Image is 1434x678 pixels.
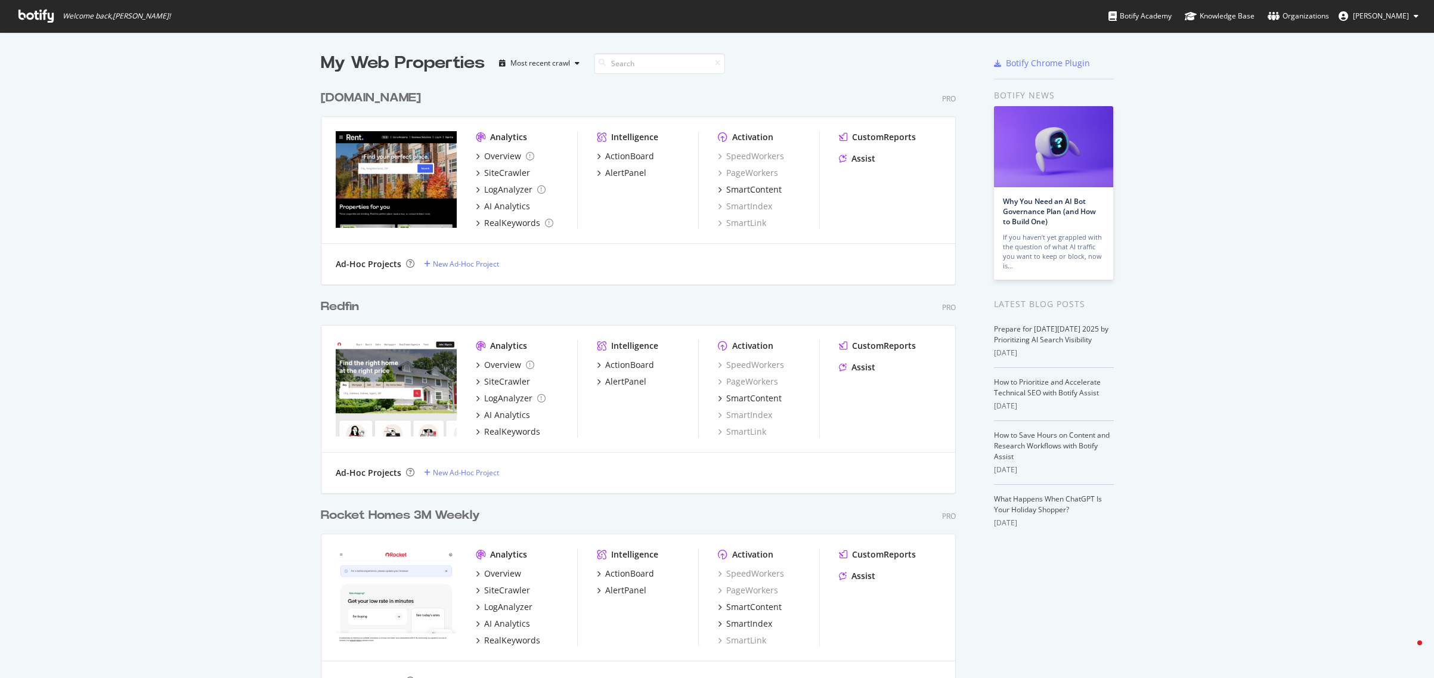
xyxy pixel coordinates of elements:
div: AI Analytics [484,409,530,421]
a: Assist [839,153,875,165]
div: AI Analytics [484,618,530,630]
a: Assist [839,361,875,373]
a: Overview [476,568,521,580]
img: redfin.com [336,340,457,436]
div: [DATE] [994,401,1114,411]
img: rent.com [336,131,457,228]
span: Welcome back, [PERSON_NAME] ! [63,11,171,21]
a: SpeedWorkers [718,359,784,371]
a: ActionBoard [597,359,654,371]
a: SpeedWorkers [718,568,784,580]
div: Ad-Hoc Projects [336,258,401,270]
div: SiteCrawler [484,167,530,179]
div: Intelligence [611,340,658,352]
a: ActionBoard [597,150,654,162]
div: CustomReports [852,131,916,143]
a: SmartIndex [718,200,772,212]
div: ActionBoard [605,568,654,580]
a: What Happens When ChatGPT Is Your Holiday Shopper? [994,494,1102,515]
div: LogAnalyzer [484,184,532,196]
div: Activation [732,131,773,143]
a: How to Save Hours on Content and Research Workflows with Botify Assist [994,430,1110,462]
div: Overview [484,150,521,162]
div: Activation [732,549,773,561]
div: Ad-Hoc Projects [336,467,401,479]
a: SmartLink [718,634,766,646]
div: Analytics [490,340,527,352]
div: Rocket Homes 3M Weekly [321,507,480,524]
div: Activation [732,340,773,352]
a: SiteCrawler [476,376,530,388]
div: Pro [942,94,956,104]
div: Knowledge Base [1185,10,1255,22]
img: www.rocket.com [336,549,457,645]
a: Botify Chrome Plugin [994,57,1090,69]
div: Overview [484,568,521,580]
a: LogAnalyzer [476,601,532,613]
a: AlertPanel [597,584,646,596]
div: RealKeywords [484,634,540,646]
a: Overview [476,150,534,162]
a: PageWorkers [718,167,778,179]
a: AlertPanel [597,376,646,388]
a: SiteCrawler [476,584,530,596]
a: Overview [476,359,534,371]
div: AlertPanel [605,584,646,596]
a: SmartLink [718,217,766,229]
a: RealKeywords [476,426,540,438]
a: PageWorkers [718,376,778,388]
a: LogAnalyzer [476,184,546,196]
a: SmartIndex [718,409,772,421]
a: CustomReports [839,549,916,561]
div: ActionBoard [605,150,654,162]
div: CustomReports [852,549,916,561]
div: AlertPanel [605,167,646,179]
div: [DOMAIN_NAME] [321,89,421,107]
div: SmartIndex [726,618,772,630]
a: AlertPanel [597,167,646,179]
a: PageWorkers [718,584,778,596]
div: LogAnalyzer [484,392,532,404]
a: SmartLink [718,426,766,438]
div: Assist [851,570,875,582]
a: How to Prioritize and Accelerate Technical SEO with Botify Assist [994,377,1101,398]
img: Why You Need an AI Bot Governance Plan (and How to Build One) [994,106,1113,187]
a: SmartContent [718,601,782,613]
div: RealKeywords [484,217,540,229]
div: Latest Blog Posts [994,298,1114,311]
div: AI Analytics [484,200,530,212]
div: Intelligence [611,131,658,143]
a: AI Analytics [476,409,530,421]
a: [DOMAIN_NAME] [321,89,426,107]
div: SmartContent [726,184,782,196]
div: Botify Chrome Plugin [1006,57,1090,69]
a: Why You Need an AI Bot Governance Plan (and How to Build One) [1003,196,1096,227]
a: AI Analytics [476,618,530,630]
div: Botify news [994,89,1114,102]
a: New Ad-Hoc Project [424,259,499,269]
div: Intelligence [611,549,658,561]
a: Assist [839,570,875,582]
div: [DATE] [994,465,1114,475]
div: SiteCrawler [484,584,530,596]
div: [DATE] [994,518,1114,528]
a: ActionBoard [597,568,654,580]
a: SmartIndex [718,618,772,630]
a: SmartContent [718,392,782,404]
div: SpeedWorkers [718,150,784,162]
div: Organizations [1268,10,1329,22]
div: Overview [484,359,521,371]
a: Prepare for [DATE][DATE] 2025 by Prioritizing AI Search Visibility [994,324,1108,345]
div: SiteCrawler [484,376,530,388]
input: Search [594,53,725,74]
div: Pro [942,302,956,312]
div: SmartContent [726,392,782,404]
div: [DATE] [994,348,1114,358]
